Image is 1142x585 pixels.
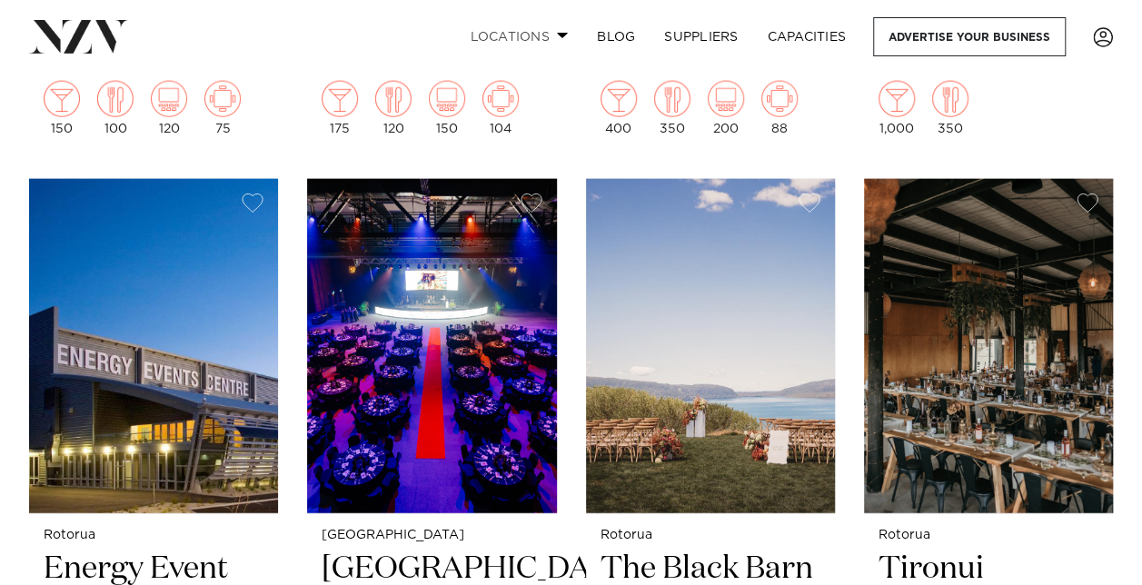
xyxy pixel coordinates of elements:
[932,81,968,135] div: 350
[455,17,582,56] a: Locations
[375,81,412,135] div: 120
[932,81,968,117] img: dining.png
[322,81,358,117] img: cocktail.png
[761,81,798,135] div: 88
[708,81,744,117] img: theatre.png
[879,529,1098,542] small: Rotorua
[654,81,690,117] img: dining.png
[204,81,241,117] img: meeting.png
[151,81,187,117] img: theatre.png
[879,81,915,117] img: cocktail.png
[44,81,80,117] img: cocktail.png
[879,81,915,135] div: 1,000
[151,81,187,135] div: 120
[44,81,80,135] div: 150
[654,81,690,135] div: 350
[322,81,358,135] div: 175
[708,81,744,135] div: 200
[482,81,519,135] div: 104
[375,81,412,117] img: dining.png
[97,81,134,117] img: dining.png
[322,529,541,542] small: [GEOGRAPHIC_DATA]
[204,81,241,135] div: 75
[873,17,1066,56] a: Advertise your business
[97,81,134,135] div: 100
[29,20,128,53] img: nzv-logo.png
[429,81,465,117] img: theatre.png
[601,529,820,542] small: Rotorua
[429,81,465,135] div: 150
[761,81,798,117] img: meeting.png
[582,17,650,56] a: BLOG
[753,17,861,56] a: Capacities
[650,17,752,56] a: SUPPLIERS
[601,81,637,117] img: cocktail.png
[601,81,637,135] div: 400
[44,529,263,542] small: Rotorua
[482,81,519,117] img: meeting.png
